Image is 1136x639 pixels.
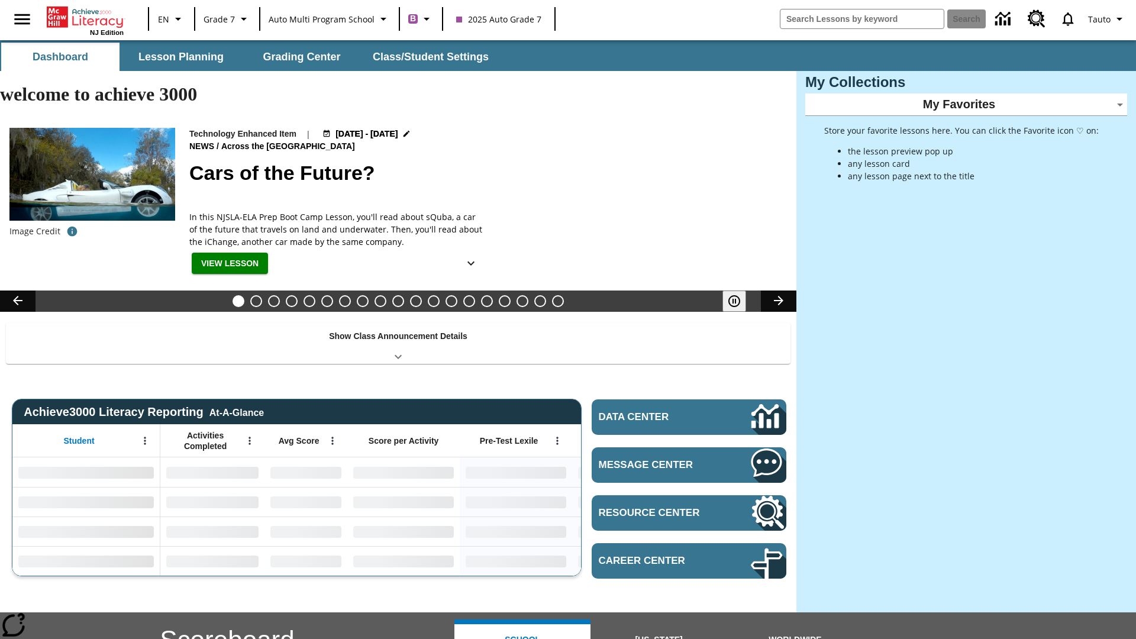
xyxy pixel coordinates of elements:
[136,432,154,450] button: Open Menu
[324,432,341,450] button: Open Menu
[1083,8,1131,30] button: Profile/Settings
[456,13,541,25] span: 2025 Auto Grade 7
[761,291,796,312] button: Lesson carousel, Next
[189,128,296,140] p: Technology Enhanced Item
[446,295,457,307] button: Slide 13 Fashion Forward in Ancient Rome
[243,43,361,71] button: Grading Center
[572,487,685,517] div: No Data,
[481,295,493,307] button: Slide 15 Mixed Practice: Citing Evidence
[599,411,711,423] span: Data Center
[1053,4,1083,34] a: Notifications
[428,295,440,307] button: Slide 12 Attack of the Terrifying Tomatoes
[9,128,175,240] img: High-tech automobile treading water.
[158,13,169,25] span: EN
[392,295,404,307] button: Slide 10 The Last Homesteaders
[9,225,60,237] p: Image Credit
[357,295,369,307] button: Slide 8 Cruise Ships: Making Waves
[217,141,219,151] span: /
[805,74,1127,91] h3: My Collections
[209,405,264,418] div: At-A-Glance
[6,323,790,364] div: Show Class Announcement Details
[548,432,566,450] button: Open Menu
[90,29,124,36] span: NJ Edition
[279,435,319,446] span: Avg Score
[160,546,264,576] div: No Data,
[286,295,298,307] button: Slide 4 Get Ready to Celebrate Juneteenth!
[64,435,95,446] span: Student
[463,295,475,307] button: Slide 14 The Invasion of the Free CD
[153,8,191,30] button: Language: EN, Select a language
[199,8,256,30] button: Grade: Grade 7, Select a grade
[592,543,786,579] a: Career Center
[250,295,262,307] button: Slide 2 Hooray for Constitution Day!
[572,457,685,487] div: No Data,
[1021,3,1053,35] a: Resource Center, Will open in new tab
[592,399,786,435] a: Data Center
[988,3,1021,35] a: Data Center
[369,435,439,446] span: Score per Activity
[780,9,944,28] input: search field
[264,546,347,576] div: No Data,
[1088,13,1111,25] span: Tauto
[264,487,347,517] div: No Data,
[268,295,280,307] button: Slide 3 Born to Dirt Bike
[166,430,244,451] span: Activities Completed
[552,295,564,307] button: Slide 19 Point of View
[459,253,483,275] button: Show Details
[241,432,259,450] button: Open Menu
[321,295,333,307] button: Slide 6 Free Returns: A Gain or a Drain?
[24,405,264,419] span: Achieve3000 Literacy Reporting
[60,221,84,242] button: Photo credit: AP
[517,295,528,307] button: Slide 17 Career Lesson
[363,43,498,71] button: Class/Student Settings
[221,140,357,153] span: Across the [GEOGRAPHIC_DATA]
[329,330,467,343] p: Show Class Announcement Details
[160,457,264,487] div: No Data,
[264,517,347,546] div: No Data,
[480,435,538,446] span: Pre-Test Lexile
[592,495,786,531] a: Resource Center, Will open in new tab
[599,459,715,471] span: Message Center
[122,43,240,71] button: Lesson Planning
[410,295,422,307] button: Slide 11 Solar Power to the People
[189,211,485,248] div: In this NJSLA-ELA Prep Boot Camp Lesson, you'll read about sQuba, a car of the future that travel...
[805,93,1127,116] div: My Favorites
[47,5,124,29] a: Home
[848,157,1099,170] li: any lesson card
[335,128,398,140] span: [DATE] - [DATE]
[339,295,351,307] button: Slide 7 Time for Moon Rules?
[233,295,244,307] button: Slide 1 Cars of the Future?
[599,555,715,567] span: Career Center
[375,295,386,307] button: Slide 9 Private! Keep Out!
[47,4,124,36] div: Home
[160,487,264,517] div: No Data,
[599,507,715,519] span: Resource Center
[848,170,1099,182] li: any lesson page next to the title
[160,517,264,546] div: No Data,
[592,447,786,483] a: Message Center
[306,128,311,140] span: |
[264,457,347,487] div: No Data,
[824,124,1099,137] p: Store your favorite lessons here. You can click the Favorite icon ♡ on:
[269,13,375,25] span: Auto Multi program School
[204,13,235,25] span: Grade 7
[264,8,395,30] button: School: Auto Multi program School, Select your school
[404,8,438,30] button: Boost Class color is purple. Change class color
[5,2,40,37] button: Open side menu
[410,11,416,26] span: B
[304,295,315,307] button: Slide 5 Back On Earth
[1,43,120,71] button: Dashboard
[534,295,546,307] button: Slide 18 The Constitution's Balancing Act
[192,253,268,275] button: View Lesson
[189,158,782,188] h2: Cars of the Future?
[722,291,758,312] div: Pause
[848,145,1099,157] li: the lesson preview pop up
[499,295,511,307] button: Slide 16 Pre-release lesson
[572,517,685,546] div: No Data,
[572,546,685,576] div: No Data,
[722,291,746,312] button: Pause
[320,128,414,140] button: Aug 18 - Aug 18 Choose Dates
[189,140,217,153] span: News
